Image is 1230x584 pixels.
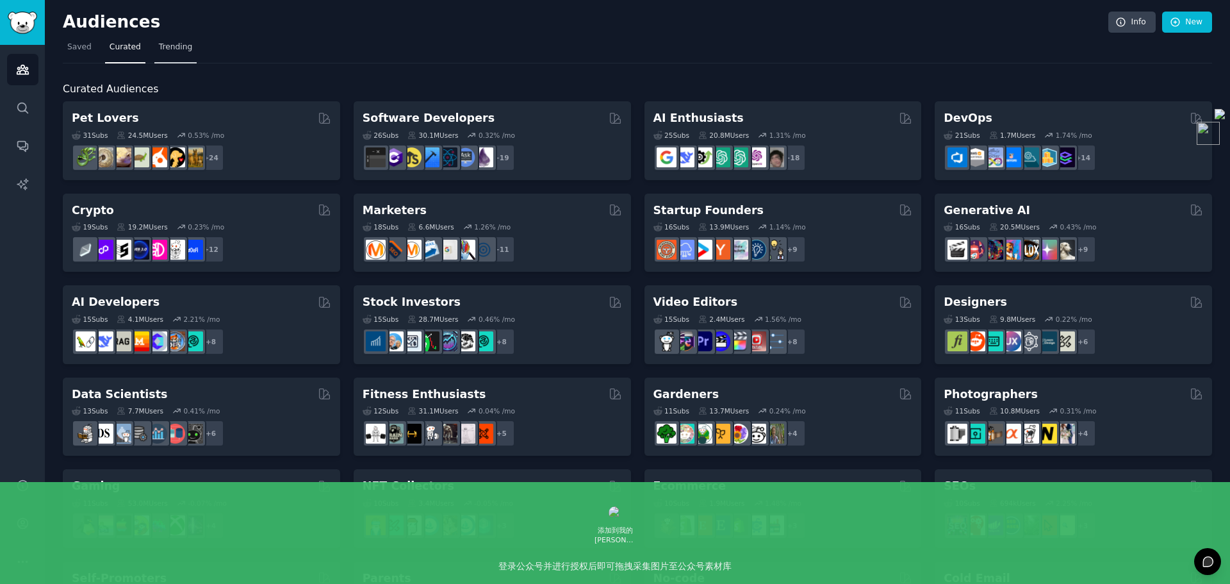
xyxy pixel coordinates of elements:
[764,424,784,444] img: GardenersWorld
[438,240,457,260] img: googleads
[473,240,493,260] img: OnlineMarketing
[965,147,985,167] img: AWS_Certified_Experts
[710,147,730,167] img: chatgpt_promptDesign
[698,315,745,324] div: 2.4M Users
[1037,331,1057,351] img: learndesign
[1069,236,1096,263] div: + 9
[944,110,992,126] h2: DevOps
[110,42,141,53] span: Curated
[989,222,1040,231] div: 20.5M Users
[366,147,386,167] img: software
[438,331,457,351] img: StocksAndTrading
[165,331,185,351] img: llmops
[1069,328,1096,355] div: + 6
[147,331,167,351] img: OpenSourceAI
[183,331,203,351] img: AIDevelopersSociety
[455,331,475,351] img: swingtrading
[183,424,203,444] img: data
[947,240,967,260] img: aivideo
[72,131,108,140] div: 31 Sub s
[746,331,766,351] img: Youtubevideo
[402,240,422,260] img: AskMarketing
[72,478,120,494] h2: Gaming
[1037,147,1057,167] img: aws_cdk
[653,203,764,219] h2: Startup Founders
[72,110,139,126] h2: Pet Lovers
[94,147,113,167] img: ballpython
[111,147,131,167] img: leopardgeckos
[1069,420,1096,447] div: + 4
[72,406,108,415] div: 13 Sub s
[129,147,149,167] img: turtle
[147,240,167,260] img: defiblockchain
[944,294,1007,310] h2: Designers
[764,331,784,351] img: postproduction
[1001,240,1021,260] img: sdforall
[746,424,766,444] img: UrbanGardening
[183,147,203,167] img: dogbreed
[384,240,404,260] img: bigseo
[165,147,185,167] img: PetAdvice
[1069,144,1096,171] div: + 14
[769,406,806,415] div: 0.24 % /mo
[363,294,461,310] h2: Stock Investors
[63,81,158,97] span: Curated Audiences
[111,331,131,351] img: Rag
[769,222,806,231] div: 1.14 % /mo
[76,331,95,351] img: LangChain
[438,147,457,167] img: reactnative
[76,147,95,167] img: herpetology
[384,424,404,444] img: GymMotivation
[455,147,475,167] img: AskComputerScience
[1037,424,1057,444] img: Nikon
[764,147,784,167] img: ArtificalIntelligence
[693,424,712,444] img: SavageGarden
[657,240,676,260] img: EntrepreneurRideAlong
[944,478,976,494] h2: SEOs
[710,240,730,260] img: ycombinator
[1019,424,1039,444] img: canon
[117,222,167,231] div: 19.2M Users
[479,131,515,140] div: 0.32 % /mo
[420,331,439,351] img: Trading
[72,203,114,219] h2: Crypto
[197,420,224,447] div: + 6
[117,315,163,324] div: 4.1M Users
[105,37,145,63] a: Curated
[363,406,398,415] div: 12 Sub s
[989,315,1036,324] div: 9.8M Users
[473,147,493,167] img: elixir
[653,131,689,140] div: 25 Sub s
[653,222,689,231] div: 16 Sub s
[159,42,192,53] span: Trending
[1055,424,1075,444] img: WeddingPhotography
[407,315,458,324] div: 28.7M Users
[1019,331,1039,351] img: userexperience
[72,387,167,403] h2: Data Scientists
[675,331,694,351] img: editors
[728,331,748,351] img: finalcutpro
[728,424,748,444] img: flowers
[8,12,37,34] img: GummySearch logo
[129,331,149,351] img: MistralAI
[765,315,801,324] div: 1.56 % /mo
[1001,147,1021,167] img: DevOpsLinks
[72,294,160,310] h2: AI Developers
[184,315,220,324] div: 2.21 % /mo
[653,406,689,415] div: 11 Sub s
[72,222,108,231] div: 19 Sub s
[384,147,404,167] img: csharp
[384,331,404,351] img: ValueInvesting
[710,424,730,444] img: GardeningUK
[455,424,475,444] img: physicaltherapy
[769,131,806,140] div: 1.31 % /mo
[779,328,806,355] div: + 8
[965,331,985,351] img: logodesign
[693,240,712,260] img: startup
[1056,315,1092,324] div: 0.22 % /mo
[746,240,766,260] img: Entrepreneurship
[363,478,454,494] h2: NFT Collectors
[63,37,96,63] a: Saved
[111,424,131,444] img: statistics
[402,147,422,167] img: learnjavascript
